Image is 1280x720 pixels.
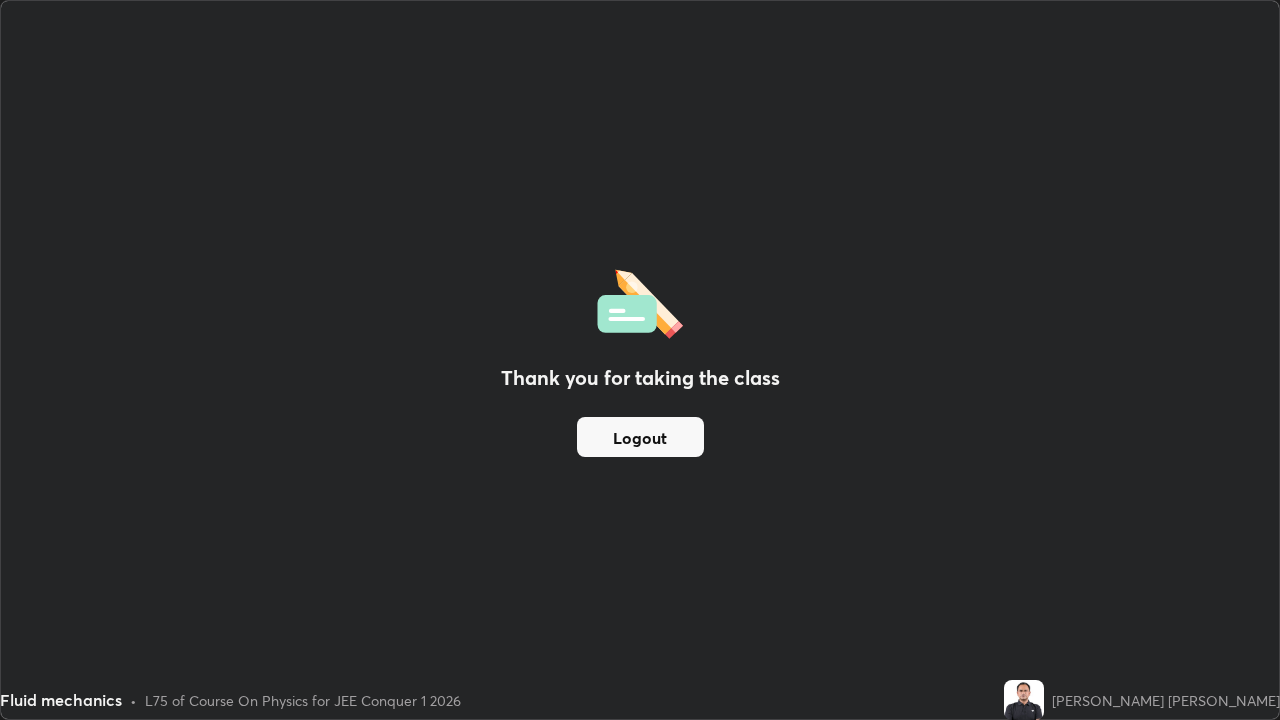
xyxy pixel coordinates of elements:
[1004,680,1044,720] img: 9e00f7349d9f44168f923738ff900c7f.jpg
[130,690,137,711] div: •
[501,363,780,393] h2: Thank you for taking the class
[1052,690,1280,711] div: [PERSON_NAME] [PERSON_NAME]
[577,417,704,457] button: Logout
[597,263,683,339] img: offlineFeedback.1438e8b3.svg
[145,690,461,711] div: L75 of Course On Physics for JEE Conquer 1 2026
